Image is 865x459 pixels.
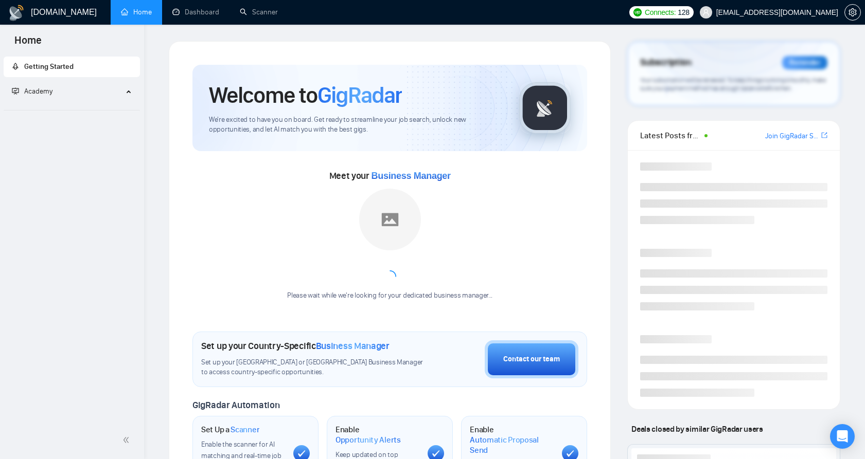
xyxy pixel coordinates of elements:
[192,399,279,411] span: GigRadar Automation
[640,54,691,71] span: Subscription
[316,340,390,352] span: Business Manager
[201,340,390,352] h1: Set up your Country-Specific
[209,115,503,135] span: We're excited to have you on board. Get ready to streamline your job search, unlock new opportuni...
[470,425,554,455] h1: Enable
[6,33,50,54] span: Home
[645,7,676,18] span: Connects:
[24,87,52,96] span: Academy
[122,435,133,445] span: double-left
[317,81,402,109] span: GigRadar
[821,131,827,140] a: export
[8,5,25,21] img: logo
[4,57,140,77] li: Getting Started
[12,87,19,95] span: fund-projection-screen
[209,81,402,109] h1: Welcome to
[4,106,140,113] li: Academy Homepage
[821,131,827,139] span: export
[765,131,819,142] a: Join GigRadar Slack Community
[372,171,451,181] span: Business Manager
[633,8,642,16] img: upwork-logo.png
[12,87,52,96] span: Academy
[121,8,152,16] a: homeHome
[470,435,554,455] span: Automatic Proposal Send
[640,129,701,142] span: Latest Posts from the GigRadar Community
[336,435,401,445] span: Opportunity Alerts
[830,424,855,449] div: Open Intercom Messenger
[702,9,710,16] span: user
[383,270,396,283] span: loading
[844,4,861,21] button: setting
[201,425,259,435] h1: Set Up a
[172,8,219,16] a: dashboardDashboard
[844,8,861,16] a: setting
[201,358,428,377] span: Set up your [GEOGRAPHIC_DATA] or [GEOGRAPHIC_DATA] Business Manager to access country-specific op...
[640,76,825,93] span: Your subscription will be renewed. To keep things running smoothly, make sure your payment method...
[12,63,19,70] span: rocket
[503,354,560,365] div: Contact our team
[359,189,421,250] img: placeholder.png
[336,425,419,445] h1: Enable
[845,8,860,16] span: setting
[329,170,451,181] span: Meet your
[231,425,259,435] span: Scanner
[24,62,74,71] span: Getting Started
[281,291,499,301] div: Please wait while we're looking for your dedicated business manager...
[678,7,689,18] span: 128
[782,56,827,69] div: Reminder
[485,340,578,378] button: Contact our team
[627,420,767,438] span: Deals closed by similar GigRadar users
[519,82,571,134] img: gigradar-logo.png
[240,8,278,16] a: searchScanner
